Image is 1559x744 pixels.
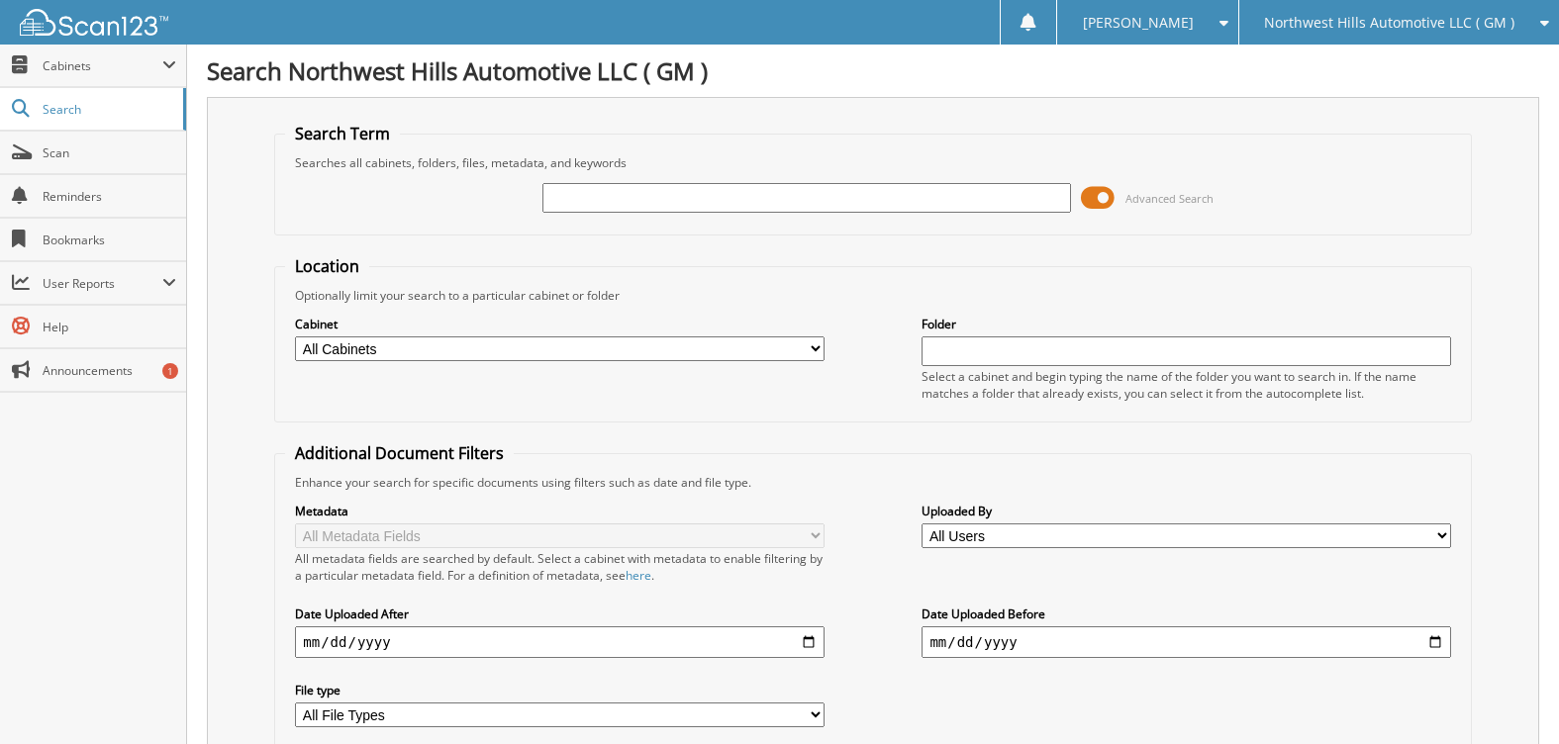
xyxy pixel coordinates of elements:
div: Enhance your search for specific documents using filters such as date and file type. [285,474,1460,491]
div: 1 [162,363,178,379]
label: Cabinet [295,316,824,332]
span: Reminders [43,188,176,205]
label: Folder [922,316,1450,332]
legend: Additional Document Filters [285,442,514,464]
input: start [295,626,824,658]
label: File type [295,682,824,698]
label: Date Uploaded Before [922,605,1450,622]
label: Date Uploaded After [295,605,824,622]
span: Announcements [43,362,176,379]
span: Scan [43,144,176,161]
div: All metadata fields are searched by default. Select a cabinet with metadata to enable filtering b... [295,550,824,584]
img: scan123-logo-white.svg [20,9,168,36]
span: Bookmarks [43,232,176,248]
span: Search [43,101,173,118]
span: Northwest Hills Automotive LLC ( GM ) [1264,17,1514,29]
label: Uploaded By [922,503,1450,519]
div: Searches all cabinets, folders, files, metadata, and keywords [285,154,1460,171]
input: end [922,626,1450,658]
a: here [626,567,651,584]
span: [PERSON_NAME] [1083,17,1194,29]
legend: Location [285,255,369,277]
span: Cabinets [43,57,162,74]
div: Select a cabinet and begin typing the name of the folder you want to search in. If the name match... [922,368,1450,402]
h1: Search Northwest Hills Automotive LLC ( GM ) [207,54,1539,87]
span: Advanced Search [1125,191,1214,206]
legend: Search Term [285,123,400,144]
div: Optionally limit your search to a particular cabinet or folder [285,287,1460,304]
span: Help [43,319,176,335]
label: Metadata [295,503,824,519]
span: User Reports [43,275,162,292]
